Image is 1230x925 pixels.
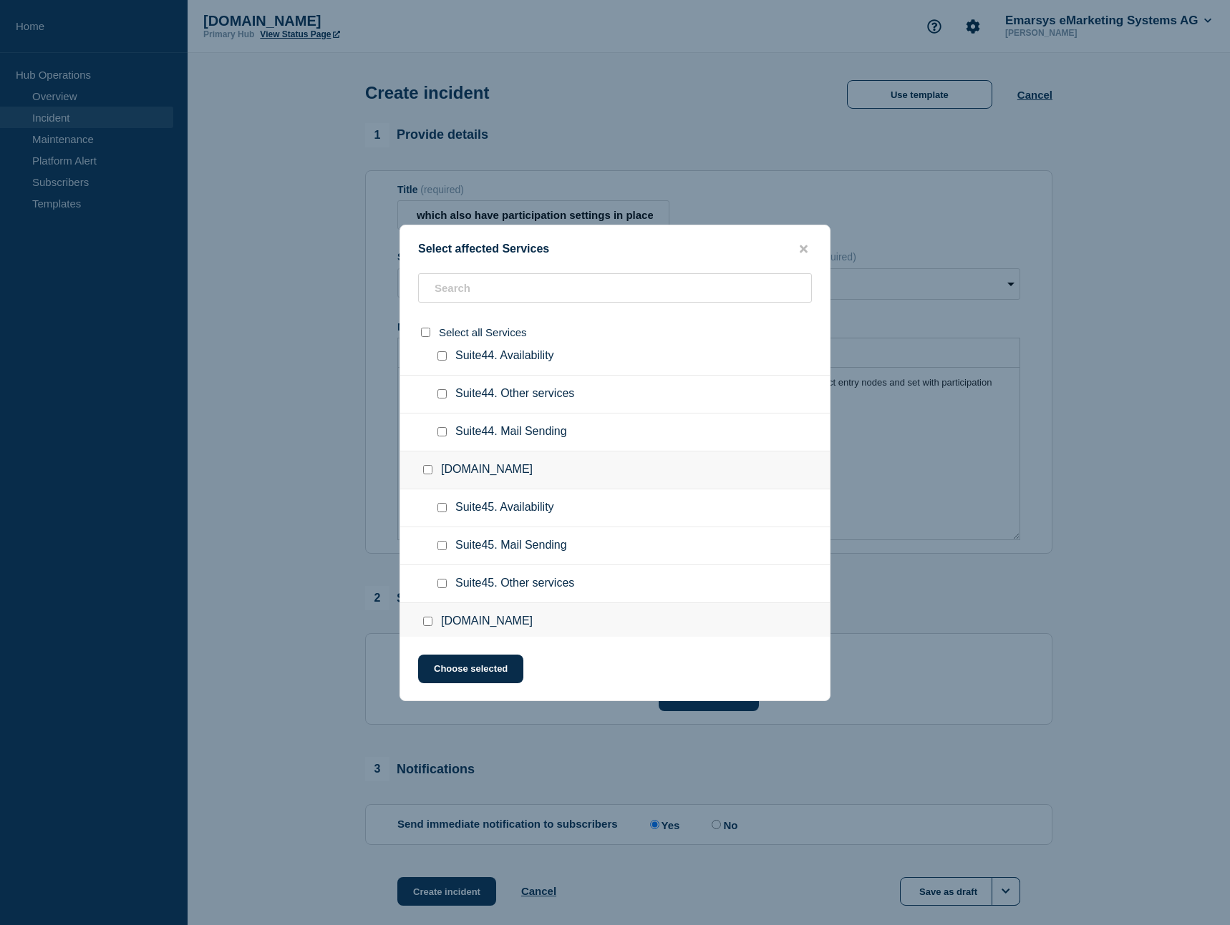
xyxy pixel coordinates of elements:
input: Suite45. Other services checkbox [437,579,447,588]
input: Suite45. Mail Sending checkbox [437,541,447,550]
input: Suite44. Other services checkbox [437,389,447,398]
button: Choose selected [418,655,523,683]
span: Suite44. Availability [455,349,554,363]
div: [DOMAIN_NAME] [400,603,830,641]
div: Select affected Services [400,243,830,256]
input: suite46.emarsys.net checkbox [423,617,432,626]
input: Suite44. Mail Sending checkbox [437,427,447,436]
span: Suite44. Other services [455,387,574,401]
button: close button [795,243,812,256]
span: Suite45. Other services [455,577,574,591]
input: Suite45. Availability checkbox [437,503,447,512]
span: Select all Services [439,326,527,338]
span: Suite45. Availability [455,501,554,515]
span: Suite45. Mail Sending [455,539,567,553]
span: Suite44. Mail Sending [455,425,567,439]
input: select all checkbox [421,328,430,337]
div: [DOMAIN_NAME] [400,451,830,489]
input: Suite44. Availability checkbox [437,351,447,361]
input: suite45.emarsys.net checkbox [423,465,432,474]
input: Search [418,273,812,303]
